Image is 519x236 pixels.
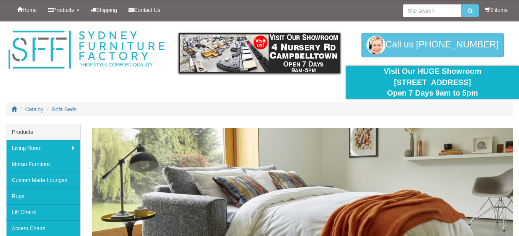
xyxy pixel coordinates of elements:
[123,0,166,20] a: Contact Us
[11,0,42,20] a: Home
[403,4,461,17] input: Site search
[352,66,513,99] div: Visit Our HUGE Showroom [STREET_ADDRESS] Open 7 Days 9am to 5pm
[25,106,44,112] a: Catalog
[23,7,37,13] span: Home
[6,124,80,140] div: Products
[179,33,340,73] img: showroom.gif
[6,29,167,71] img: Sydney Furniture Factory
[52,106,77,112] a: Sofa Beds
[134,7,160,13] span: Contact Us
[6,172,80,188] a: Custom Made Lounges
[485,6,508,14] li: 0 items
[42,0,85,20] a: Products
[6,156,80,172] a: Moran Furniture
[6,140,80,156] a: Living Room
[6,188,80,204] a: Rugs
[85,0,123,20] a: Shipping
[53,7,74,13] span: Products
[96,7,117,13] span: Shipping
[6,204,80,220] a: Lift Chairs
